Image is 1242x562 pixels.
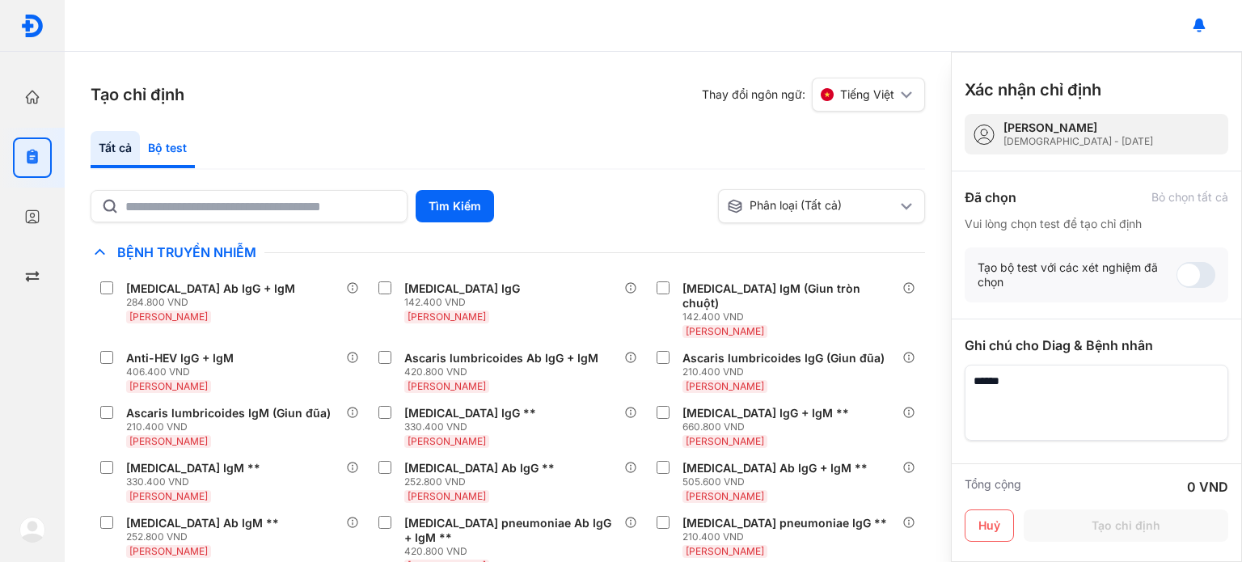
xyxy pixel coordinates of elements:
div: Ascaris lumbricoides IgM (Giun đũa) [126,406,331,420]
span: [PERSON_NAME] [129,435,208,447]
div: 406.400 VND [126,366,240,378]
div: 210.400 VND [126,420,337,433]
span: [PERSON_NAME] [129,311,208,323]
div: [MEDICAL_DATA] pneumoniae Ab IgG + IgM ** [404,516,618,545]
h3: Tạo chỉ định [91,83,184,106]
div: 505.600 VND [682,475,874,488]
div: Bỏ chọn tất cả [1151,190,1228,205]
div: Tổng cộng [965,477,1021,497]
div: Ascaris lumbricoides Ab IgG + IgM [404,351,598,366]
div: 0 VND [1187,477,1228,497]
div: 210.400 VND [682,366,891,378]
div: [MEDICAL_DATA] IgG + IgM ** [682,406,849,420]
div: Tất cả [91,131,140,168]
button: Tạo chỉ định [1024,509,1228,542]
span: [PERSON_NAME] [129,380,208,392]
div: [PERSON_NAME] [1003,120,1153,135]
img: logo [19,517,45,543]
div: 252.800 VND [404,475,561,488]
span: [PERSON_NAME] [686,545,764,557]
div: Ascaris lumbricoides IgG (Giun đũa) [682,351,885,366]
span: [PERSON_NAME] [686,380,764,392]
div: 330.400 VND [404,420,543,433]
img: logo [20,14,44,38]
span: Bệnh Truyền Nhiễm [109,244,264,260]
button: Huỷ [965,509,1014,542]
div: [MEDICAL_DATA] IgM (Giun tròn chuột) [682,281,896,311]
div: [MEDICAL_DATA] Ab IgM ** [126,516,279,530]
span: [PERSON_NAME] [408,490,486,502]
div: 284.800 VND [126,296,302,309]
div: 660.800 VND [682,420,855,433]
span: [PERSON_NAME] [129,545,208,557]
div: [MEDICAL_DATA] IgG ** [404,406,536,420]
div: [DEMOGRAPHIC_DATA] - [DATE] [1003,135,1153,148]
div: Thay đổi ngôn ngữ: [702,78,925,112]
div: Anti-HEV IgG + IgM [126,351,234,366]
div: Đã chọn [965,188,1016,207]
span: [PERSON_NAME] [408,311,486,323]
div: Tạo bộ test với các xét nghiệm đã chọn [978,260,1177,289]
div: 330.400 VND [126,475,267,488]
div: [MEDICAL_DATA] IgM ** [126,461,260,475]
span: Tiếng Việt [840,87,894,102]
span: [PERSON_NAME] [408,435,486,447]
span: [PERSON_NAME] [686,490,764,502]
div: [MEDICAL_DATA] Ab IgG + IgM ** [682,461,868,475]
span: [PERSON_NAME] [686,435,764,447]
div: 420.800 VND [404,366,605,378]
div: Ghi chú cho Diag & Bệnh nhân [965,336,1228,355]
span: [PERSON_NAME] [408,380,486,392]
div: 210.400 VND [682,530,893,543]
div: Vui lòng chọn test để tạo chỉ định [965,217,1228,231]
div: [MEDICAL_DATA] IgG [404,281,520,296]
button: Tìm Kiếm [416,190,494,222]
div: 142.400 VND [682,311,902,323]
div: Bộ test [140,131,195,168]
span: [PERSON_NAME] [686,325,764,337]
div: 252.800 VND [126,530,285,543]
div: 142.400 VND [404,296,526,309]
h3: Xác nhận chỉ định [965,78,1101,101]
div: 420.800 VND [404,545,624,558]
div: [MEDICAL_DATA] pneumoniae IgG ** [682,516,887,530]
div: [MEDICAL_DATA] Ab IgG ** [404,461,555,475]
div: [MEDICAL_DATA] Ab IgG + IgM [126,281,295,296]
div: Phân loại (Tất cả) [727,198,897,214]
span: [PERSON_NAME] [129,490,208,502]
